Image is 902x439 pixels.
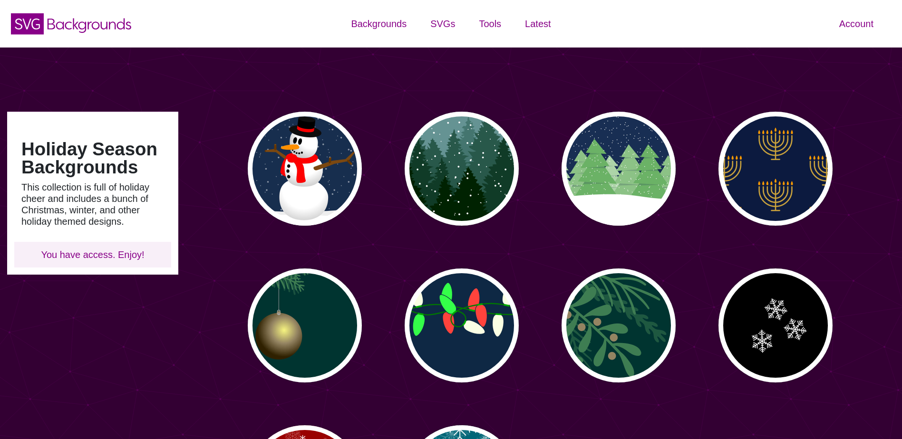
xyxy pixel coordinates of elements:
[248,268,362,382] button: gold tree ornament hanging from pine branch in vector
[248,112,362,226] button: vector art snowman with black hat, branch arms, and carrot nose
[21,181,164,227] p: This collection is full of holiday cheer and includes a bunch of Christmas, winter, and other hol...
[405,112,519,226] button: vector forest trees fading into snowy mist
[467,10,513,38] a: Tools
[418,10,467,38] a: SVGs
[21,249,164,260] p: You have access. Enjoy!
[339,10,418,38] a: Backgrounds
[562,268,676,382] button: various vector plants
[21,140,164,177] h1: Holiday Season Backgrounds
[718,268,833,382] button: white snowflakes on black background
[562,112,676,226] button: vector style pine trees in snowy scene
[827,10,885,38] a: Account
[513,10,563,38] a: Latest
[405,268,519,382] button: Christmas lights drawn in vector art
[718,112,833,226] button: vector menorahs in alternating grid on dark blue background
